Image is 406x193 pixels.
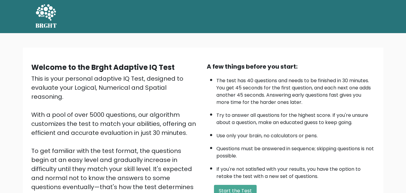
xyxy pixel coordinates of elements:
[216,129,375,139] li: Use only your brain, no calculators or pens.
[216,142,375,160] li: Questions must be answered in sequence; skipping questions is not possible.
[216,74,375,106] li: The test has 40 questions and needs to be finished in 30 minutes. You get 45 seconds for the firs...
[216,163,375,180] li: If you're not satisfied with your results, you have the option to retake the test with a new set ...
[207,62,375,71] div: A few things before you start:
[216,109,375,126] li: Try to answer all questions for the highest score. If you're unsure about a question, make an edu...
[35,2,57,31] a: BRGHT
[35,22,57,29] h5: BRGHT
[31,62,175,72] b: Welcome to the Brght Adaptive IQ Test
